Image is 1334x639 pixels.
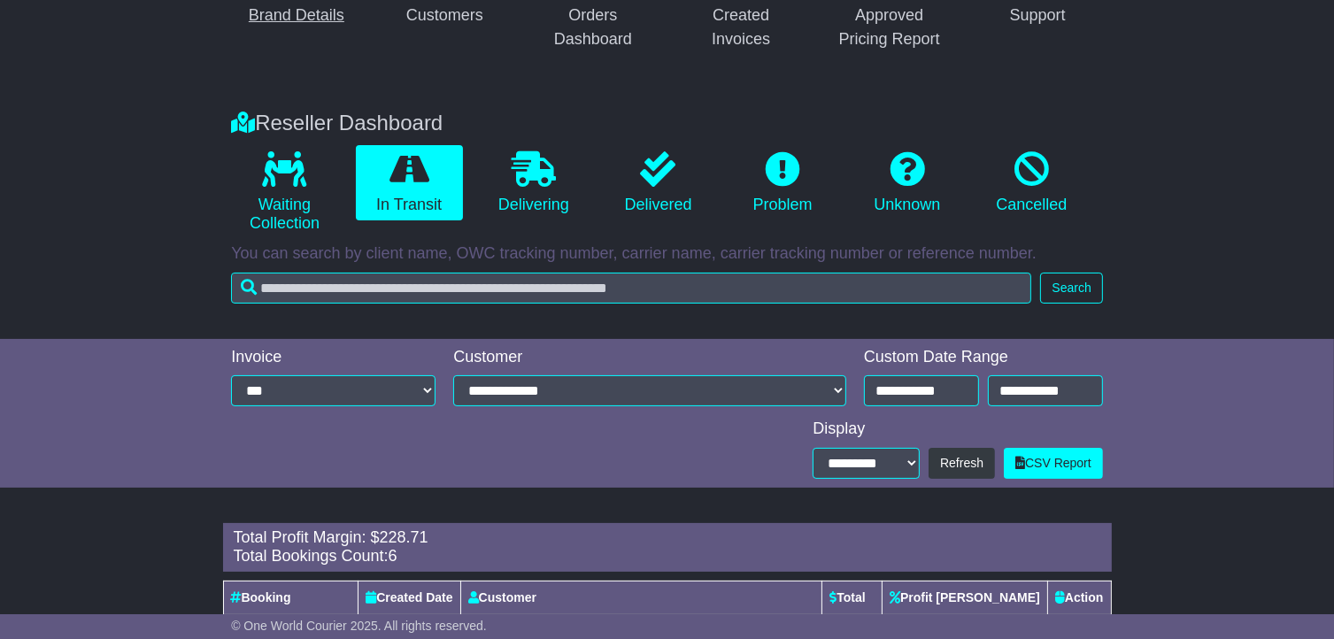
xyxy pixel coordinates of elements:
[453,348,846,367] div: Customer
[389,547,397,565] span: 6
[231,145,338,240] a: Waiting Collection
[687,4,794,51] div: Created Invoices
[223,581,359,614] th: Booking
[231,348,436,367] div: Invoice
[481,145,588,221] a: Delivering
[359,581,460,614] th: Created Date
[539,4,646,51] div: Orders Dashboard
[883,581,1048,614] th: Profit [PERSON_NAME]
[813,420,1102,439] div: Display
[1047,581,1111,614] th: Action
[836,4,943,51] div: Approved Pricing Report
[605,145,712,221] a: Delivered
[231,244,1103,264] p: You can search by client name, OWC tracking number, carrier name, carrier tracking number or refe...
[222,111,1112,136] div: Reseller Dashboard
[822,581,883,614] th: Total
[1010,4,1066,27] div: Support
[978,145,1085,221] a: Cancelled
[249,4,344,27] div: Brand Details
[1040,273,1102,304] button: Search
[1004,448,1103,479] a: CSV Report
[460,581,822,614] th: Customer
[356,145,463,221] a: In Transit
[854,145,961,221] a: Unknown
[729,145,837,221] a: Problem
[234,528,1101,548] div: Total Profit Margin: $
[929,448,995,479] button: Refresh
[406,4,483,27] div: Customers
[231,619,487,633] span: © One World Courier 2025. All rights reserved.
[234,547,1101,566] div: Total Bookings Count:
[864,348,1103,367] div: Custom Date Range
[380,528,428,546] span: 228.71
